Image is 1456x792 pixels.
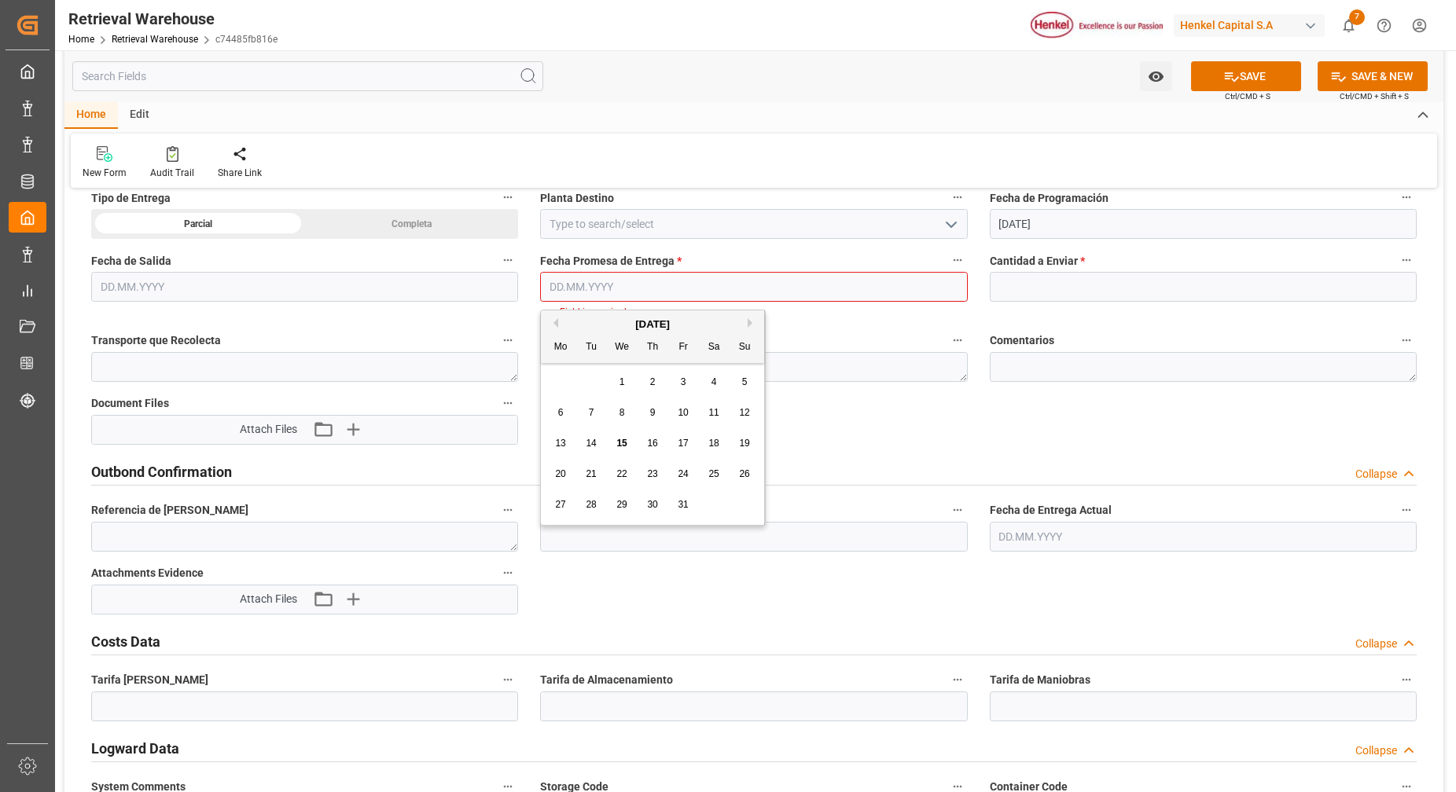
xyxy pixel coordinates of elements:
[1331,8,1366,43] button: show 7 new notifications
[739,407,749,418] span: 12
[91,272,518,302] input: DD.MM.YYYY
[560,305,954,319] li: Field is required
[91,253,171,269] span: Fecha de Salida
[612,495,632,515] div: Choose Wednesday, October 29th, 2025
[938,212,961,236] button: open menu
[704,372,724,392] div: Choose Saturday, October 4th, 2025
[708,407,719,418] span: 11
[540,272,967,302] input: DD.MM.YYYY
[91,332,221,349] span: Transporte que Recolecta
[498,187,518,207] button: Tipo de Entrega
[643,434,663,453] div: Choose Thursday, October 16th, 2025
[647,499,657,510] span: 30
[582,403,601,423] div: Choose Tuesday, October 7th, 2025
[674,434,693,453] div: Choose Friday, October 17th, 2025
[1396,500,1417,520] button: Fecha de Entrega Actual
[1355,636,1397,652] div: Collapse
[1225,90,1270,102] span: Ctrl/CMD + S
[91,631,160,652] h2: Costs Data
[674,372,693,392] div: Choose Friday, October 3rd, 2025
[498,500,518,520] button: Referencia de [PERSON_NAME]
[1396,330,1417,350] button: Comentarios
[643,495,663,515] div: Choose Thursday, October 30th, 2025
[947,669,968,690] button: Tarifa de Almacenamiento
[91,502,248,519] span: Referencia de [PERSON_NAME]
[990,672,1090,688] span: Tarifa de Maniobras
[1355,466,1397,482] div: Collapse
[643,338,663,357] div: Th
[305,209,519,239] div: Completa
[498,669,518,690] button: Tarifa [PERSON_NAME]
[1031,12,1163,39] img: Henkel%20logo.jpg_1689854090.jpg
[1396,669,1417,690] button: Tarifa de Maniobras
[647,468,657,479] span: 23
[742,376,748,387] span: 5
[612,403,632,423] div: Choose Wednesday, October 8th, 2025
[68,7,278,31] div: Retrieval Warehouse
[616,468,627,479] span: 22
[735,338,755,357] div: Su
[990,209,1417,239] input: DD.MM.YYYY
[678,438,688,449] span: 17
[540,253,682,269] span: Fecha Promesa de Entrega
[498,330,518,350] button: Transporte que Recolecta
[990,522,1417,552] input: DD.MM.YYYY
[64,102,118,129] div: Home
[582,338,601,357] div: Tu
[91,190,171,207] span: Tipo de Entrega
[735,434,755,453] div: Choose Sunday, October 19th, 2025
[735,372,755,392] div: Choose Sunday, October 5th, 2025
[586,468,596,479] span: 21
[551,403,571,423] div: Choose Monday, October 6th, 2025
[498,563,518,583] button: Attachments Evidence
[674,464,693,484] div: Choose Friday, October 24th, 2025
[947,250,968,270] button: Fecha Promesa de Entrega *
[711,376,717,387] span: 4
[91,565,204,581] span: Attachments Evidence
[674,403,693,423] div: Choose Friday, October 10th, 2025
[1191,61,1301,91] button: SAVE
[990,253,1085,269] span: Cantidad a Enviar
[150,166,194,180] div: Audit Trail
[549,318,558,328] button: Previous Month
[681,376,686,387] span: 3
[616,438,627,449] span: 15
[620,407,625,418] span: 8
[582,495,601,515] div: Choose Tuesday, October 28th, 2025
[647,438,657,449] span: 16
[1318,61,1428,91] button: SAVE & NEW
[735,403,755,423] div: Choose Sunday, October 12th, 2025
[240,591,297,607] span: Attach Files
[586,438,596,449] span: 14
[555,438,565,449] span: 13
[551,338,571,357] div: Mo
[643,372,663,392] div: Choose Thursday, October 2nd, 2025
[947,500,968,520] button: Cantidad Enviado
[558,407,564,418] span: 6
[218,166,262,180] div: Share Link
[708,438,719,449] span: 18
[582,464,601,484] div: Choose Tuesday, October 21st, 2025
[990,502,1112,519] span: Fecha de Entrega Actual
[91,395,169,412] span: Document Files
[586,499,596,510] span: 28
[612,338,632,357] div: We
[546,367,760,520] div: month 2025-10
[678,468,688,479] span: 24
[555,499,565,510] span: 27
[990,190,1109,207] span: Fecha de Programación
[582,434,601,453] div: Choose Tuesday, October 14th, 2025
[540,672,673,688] span: Tarifa de Almacenamiento
[947,187,968,207] button: Planta Destino
[748,318,757,328] button: Next Month
[674,495,693,515] div: Choose Friday, October 31st, 2025
[708,468,719,479] span: 25
[643,403,663,423] div: Choose Thursday, October 9th, 2025
[739,468,749,479] span: 26
[678,499,688,510] span: 31
[72,61,543,91] input: Search Fields
[704,403,724,423] div: Choose Saturday, October 11th, 2025
[739,438,749,449] span: 19
[650,407,656,418] span: 9
[551,495,571,515] div: Choose Monday, October 27th, 2025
